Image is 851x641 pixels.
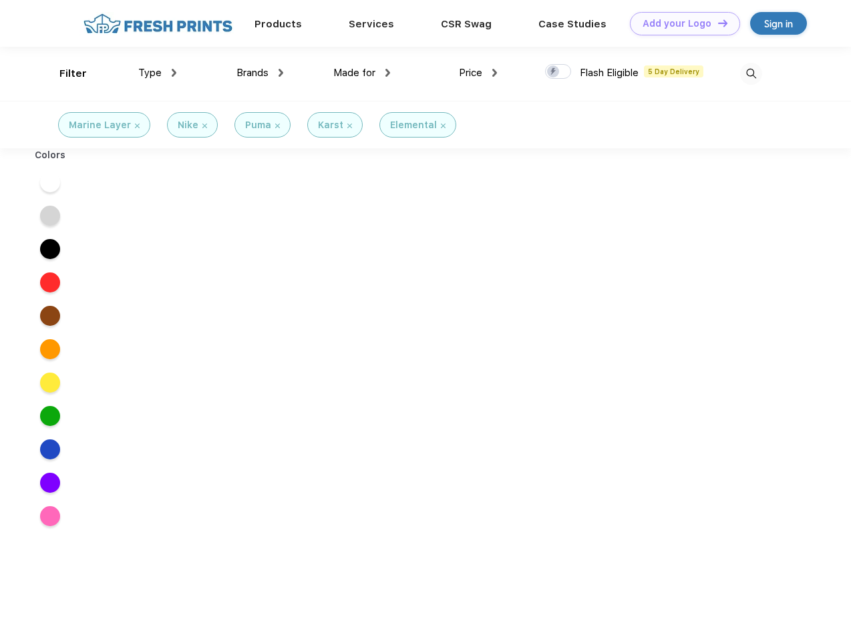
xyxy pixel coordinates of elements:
[347,124,352,128] img: filter_cancel.svg
[245,118,271,132] div: Puma
[135,124,140,128] img: filter_cancel.svg
[385,69,390,77] img: dropdown.png
[580,67,639,79] span: Flash Eligible
[441,18,492,30] a: CSR Swag
[764,16,793,31] div: Sign in
[740,63,762,85] img: desktop_search.svg
[492,69,497,77] img: dropdown.png
[25,148,76,162] div: Colors
[318,118,343,132] div: Karst
[441,124,446,128] img: filter_cancel.svg
[69,118,131,132] div: Marine Layer
[644,65,703,77] span: 5 Day Delivery
[750,12,807,35] a: Sign in
[236,67,269,79] span: Brands
[349,18,394,30] a: Services
[279,69,283,77] img: dropdown.png
[643,18,711,29] div: Add your Logo
[254,18,302,30] a: Products
[79,12,236,35] img: fo%20logo%202.webp
[718,19,727,27] img: DT
[202,124,207,128] img: filter_cancel.svg
[333,67,375,79] span: Made for
[138,67,162,79] span: Type
[172,69,176,77] img: dropdown.png
[275,124,280,128] img: filter_cancel.svg
[459,67,482,79] span: Price
[390,118,437,132] div: Elemental
[59,66,87,81] div: Filter
[178,118,198,132] div: Nike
